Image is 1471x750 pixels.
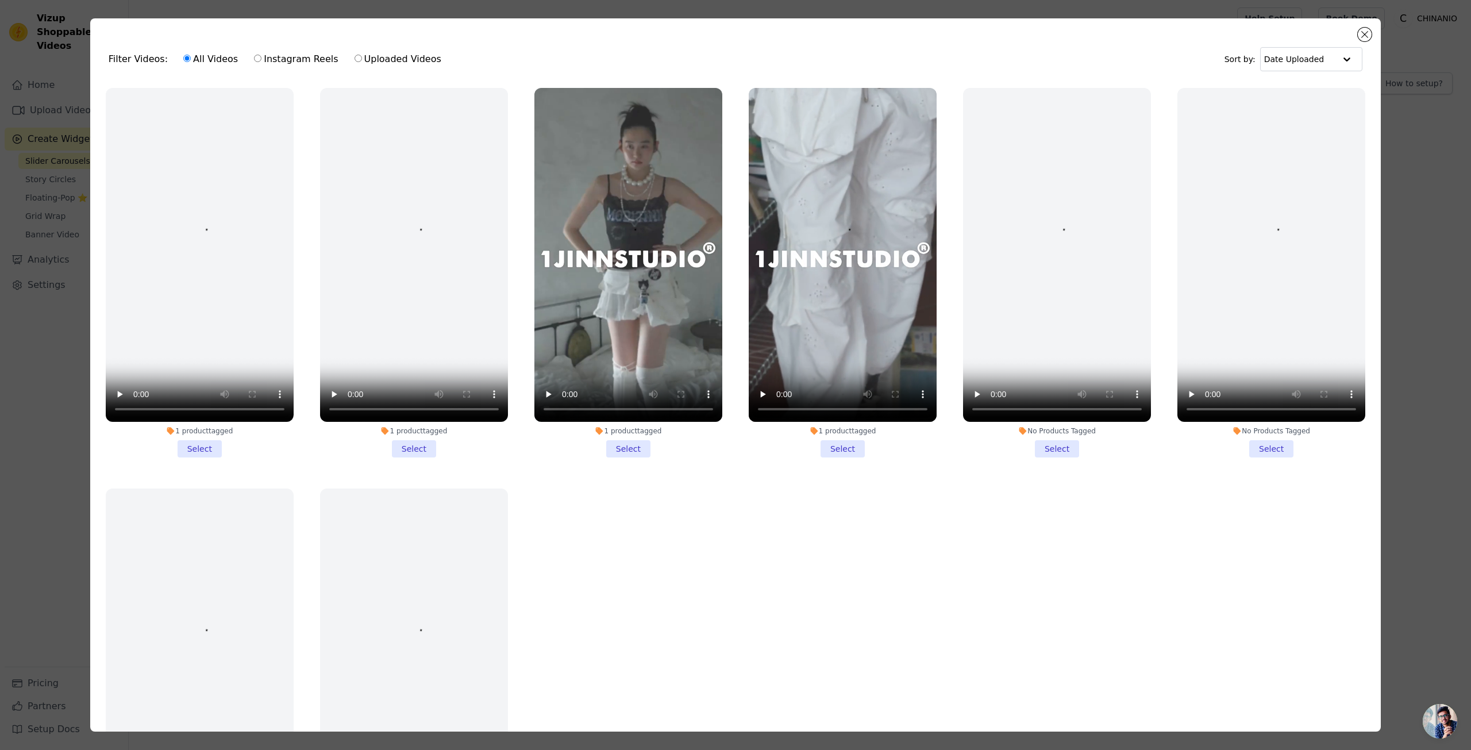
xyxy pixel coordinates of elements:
[1423,704,1457,739] div: 开放式聊天
[749,426,937,436] div: 1 product tagged
[1224,47,1363,71] div: Sort by:
[183,52,238,67] label: All Videos
[109,46,448,72] div: Filter Videos:
[1177,426,1365,436] div: No Products Tagged
[106,426,294,436] div: 1 product tagged
[253,52,338,67] label: Instagram Reels
[534,426,722,436] div: 1 product tagged
[354,52,442,67] label: Uploaded Videos
[320,426,508,436] div: 1 product tagged
[1358,28,1372,41] button: Close modal
[963,426,1151,436] div: No Products Tagged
